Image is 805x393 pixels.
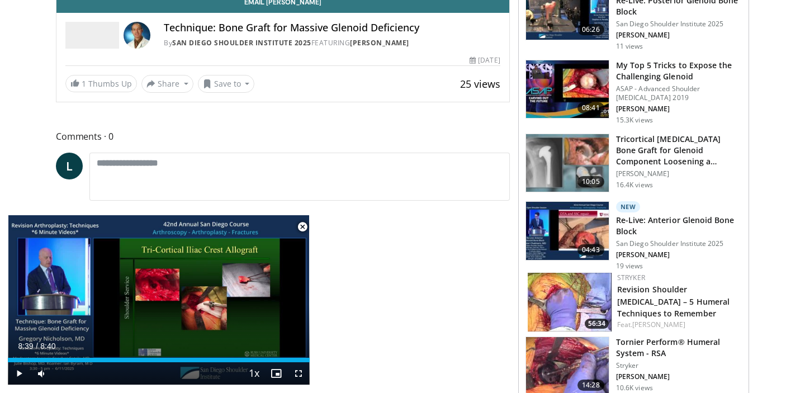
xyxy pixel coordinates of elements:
p: San Diego Shoulder Institute 2025 [616,239,742,248]
span: / [36,342,38,351]
span: 1 [82,78,86,89]
a: 56:34 [528,273,612,332]
p: San Diego Shoulder Institute 2025 [616,20,742,29]
img: 32a1af24-06a4-4440-a921-598d564ecb67.150x105_q85_crop-smart_upscale.jpg [526,202,609,260]
span: 06:26 [577,24,604,35]
h3: My Top 5 Tricks to Expose the Challenging Glenoid [616,60,742,82]
p: [PERSON_NAME] [616,250,742,259]
a: Revision Shoulder [MEDICAL_DATA] – 5 Humeral Techniques to Remember [617,284,730,318]
button: Enable picture-in-picture mode [265,362,287,385]
span: 56:34 [585,319,609,329]
img: b61a968a-1fa8-450f-8774-24c9f99181bb.150x105_q85_crop-smart_upscale.jpg [526,60,609,119]
a: 08:41 My Top 5 Tricks to Expose the Challenging Glenoid ASAP - Advanced Shoulder [MEDICAL_DATA] 2... [525,60,742,125]
a: Stryker [617,273,645,282]
img: 13e13d31-afdc-4990-acd0-658823837d7a.150x105_q85_crop-smart_upscale.jpg [528,273,612,332]
span: 8:39 [18,342,33,351]
p: Stryker [616,361,742,370]
p: 11 views [616,42,643,51]
video-js: Video Player [8,215,310,385]
button: Share [141,75,193,93]
p: [PERSON_NAME] [616,31,742,40]
span: 25 views [460,77,500,91]
h4: Technique: Bone Graft for Massive Glenoid Deficiency [164,22,500,34]
span: 04:43 [577,244,604,255]
img: Avatar [124,22,150,49]
span: 08:41 [577,102,604,113]
p: 15.3K views [616,116,653,125]
p: [PERSON_NAME] [616,372,742,381]
span: 14:28 [577,380,604,391]
span: 10:05 [577,176,604,187]
button: Playback Rate [243,362,265,385]
a: San Diego Shoulder Institute 2025 [172,38,311,48]
a: L [56,153,83,179]
p: [PERSON_NAME] [616,169,742,178]
div: By FEATURING [164,38,500,48]
h3: Tricortical [MEDICAL_DATA] Bone Graft for Glenoid Component Loosening a… [616,134,742,167]
button: Close [291,215,314,239]
a: 10:05 Tricortical [MEDICAL_DATA] Bone Graft for Glenoid Component Loosening a… [PERSON_NAME] 16.4... [525,134,742,193]
p: 16.4K views [616,181,653,190]
div: Progress Bar [8,358,310,362]
a: 04:43 New Re-Live: Anterior Glenoid Bone Block San Diego Shoulder Institute 2025 [PERSON_NAME] 19... [525,201,742,271]
span: Comments 0 [56,129,510,144]
a: [PERSON_NAME] [350,38,409,48]
span: 8:40 [40,342,55,351]
h3: Tornier Perform® Humeral System - RSA [616,337,742,359]
h3: Re-Live: Anterior Glenoid Bone Block [616,215,742,237]
p: ASAP - Advanced Shoulder [MEDICAL_DATA] 2019 [616,84,742,102]
p: 19 views [616,262,643,271]
p: New [616,201,641,212]
img: 54195_0000_3.png.150x105_q85_crop-smart_upscale.jpg [526,134,609,192]
button: Save to [198,75,255,93]
a: [PERSON_NAME] [632,320,685,329]
img: San Diego Shoulder Institute 2025 [65,22,119,49]
button: Fullscreen [287,362,310,385]
button: Play [8,362,30,385]
button: Mute [30,362,53,385]
a: 1 Thumbs Up [65,75,137,92]
div: Feat. [617,320,740,330]
p: 10.6K views [616,383,653,392]
div: [DATE] [470,55,500,65]
p: [PERSON_NAME] [616,105,742,113]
